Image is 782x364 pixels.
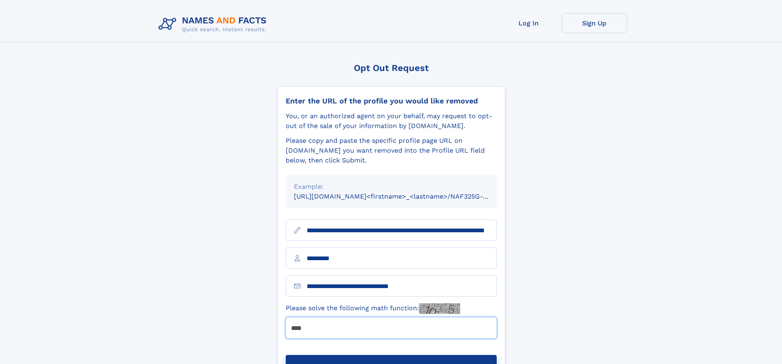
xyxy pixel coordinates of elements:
[294,192,512,200] small: [URL][DOMAIN_NAME]<firstname>_<lastname>/NAF325G-xxxxxxxx
[294,182,488,192] div: Example:
[286,111,497,131] div: You, or an authorized agent on your behalf, may request to opt-out of the sale of your informatio...
[286,96,497,105] div: Enter the URL of the profile you would like removed
[286,303,460,314] label: Please solve the following math function:
[286,136,497,165] div: Please copy and paste the specific profile page URL on [DOMAIN_NAME] you want removed into the Pr...
[496,13,562,33] a: Log In
[562,13,627,33] a: Sign Up
[155,13,273,35] img: Logo Names and Facts
[277,63,505,73] div: Opt Out Request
